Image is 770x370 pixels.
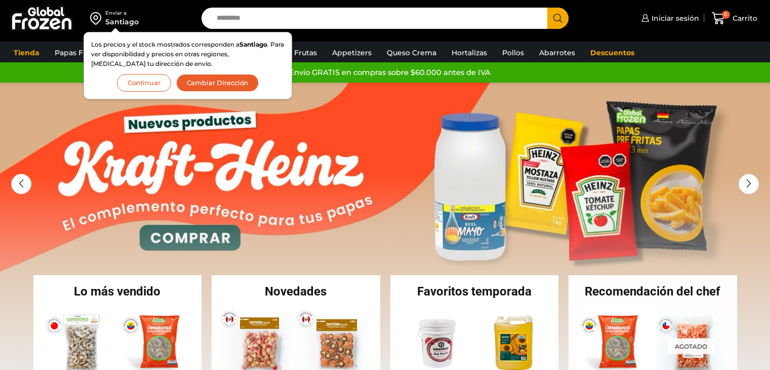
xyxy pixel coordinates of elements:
[105,17,139,27] div: Santiago
[105,10,139,17] div: Enviar a
[497,43,529,62] a: Pollos
[9,43,45,62] a: Tienda
[739,174,759,194] div: Next slide
[639,8,699,28] a: Iniciar sesión
[33,285,202,298] h2: Lo más vendido
[176,74,259,92] button: Cambiar Dirección
[212,285,380,298] h2: Novedades
[91,40,285,69] p: Los precios y el stock mostrados corresponden a . Para ver disponibilidad y precios en otras regi...
[585,43,639,62] a: Descuentos
[50,43,104,62] a: Papas Fritas
[709,7,760,30] a: 0 Carrito
[668,338,714,354] p: Agotado
[327,43,377,62] a: Appetizers
[90,10,105,27] img: address-field-icon.svg
[382,43,441,62] a: Queso Crema
[11,174,31,194] div: Previous slide
[239,41,267,48] strong: Santiago
[117,74,171,92] button: Continuar
[390,285,559,298] h2: Favoritos temporada
[722,11,730,19] span: 0
[547,8,569,29] button: Search button
[569,285,737,298] h2: Recomendación del chef
[534,43,580,62] a: Abarrotes
[649,13,699,23] span: Iniciar sesión
[447,43,492,62] a: Hortalizas
[730,13,757,23] span: Carrito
